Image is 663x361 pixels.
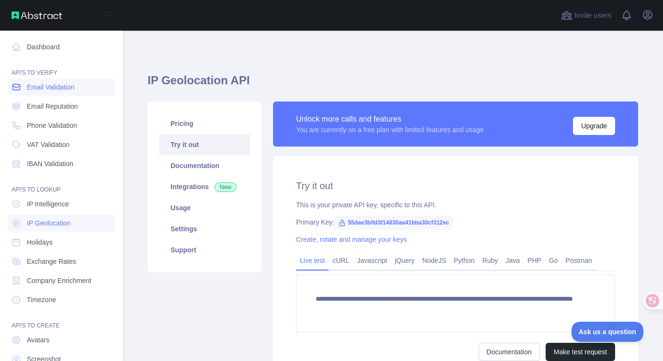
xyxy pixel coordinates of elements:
[8,195,115,213] a: IP Intelligence
[329,253,353,268] a: cURL
[8,98,115,115] a: Email Reputation
[27,102,78,111] span: Email Reputation
[502,253,524,268] a: Java
[8,117,115,134] a: Phone Validation
[8,331,115,349] a: Avatars
[562,253,596,268] a: Postman
[27,335,49,345] span: Avatars
[8,272,115,289] a: Company Enrichment
[159,176,250,197] a: Integrations New
[159,197,250,218] a: Usage
[559,8,613,23] button: Invite users
[418,253,450,268] a: NodeJS
[296,125,484,135] div: You are currently on a free plan with limited features and usage
[8,57,115,77] div: API'S TO VERIFY
[573,117,615,135] button: Upgrade
[296,113,484,125] div: Unlock more calls and features
[8,155,115,172] a: IBAN Validation
[27,140,69,149] span: VAT Validation
[479,253,502,268] a: Ruby
[11,11,62,19] img: Abstract API
[524,253,545,268] a: PHP
[148,73,638,96] h1: IP Geolocation API
[450,253,479,268] a: Python
[159,218,250,239] a: Settings
[8,291,115,308] a: Timezone
[159,134,250,155] a: Try it out
[8,174,115,193] div: API'S TO LOOKUP
[159,239,250,260] a: Support
[391,253,418,268] a: jQuery
[27,159,73,169] span: IBAN Validation
[479,343,540,361] a: Documentation
[574,10,611,21] span: Invite users
[27,295,56,305] span: Timezone
[27,199,69,209] span: IP Intelligence
[27,237,53,247] span: Holidays
[159,155,250,176] a: Documentation
[296,217,615,227] div: Primary Key:
[8,79,115,96] a: Email Validation
[8,214,115,232] a: IP Geolocation
[159,113,250,134] a: Pricing
[296,179,615,192] h2: Try it out
[353,253,391,268] a: Javascript
[27,218,71,228] span: IP Geolocation
[8,38,115,56] a: Dashboard
[296,236,407,243] a: Create, rotate and manage your keys
[572,322,644,342] iframe: Toggle Customer Support
[8,253,115,270] a: Exchange Rates
[27,121,77,130] span: Phone Validation
[546,343,615,361] button: Make test request
[296,253,329,268] a: Live test
[545,253,562,268] a: Go
[27,276,91,285] span: Company Enrichment
[8,310,115,329] div: API'S TO CREATE
[8,234,115,251] a: Holidays
[8,136,115,153] a: VAT Validation
[296,200,615,210] div: This is your private API key, specific to this API.
[334,215,453,230] span: 55dae3b0d3f14830aa41bba30cf312ec
[215,182,237,192] span: New
[27,257,76,266] span: Exchange Rates
[27,82,74,92] span: Email Validation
